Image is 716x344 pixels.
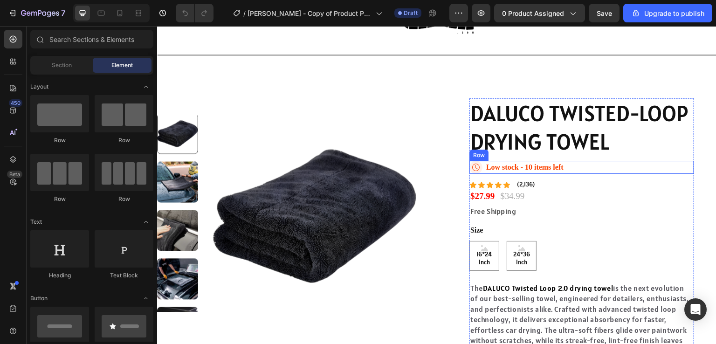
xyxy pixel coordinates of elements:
button: 7 [4,4,69,22]
span: Element [111,61,133,69]
div: Row [95,136,153,144]
span: Layout [30,83,48,91]
span: / [243,8,246,18]
span: Text [30,218,42,226]
button: Open cart Total items in cart: 0 [673,18,694,39]
span: Toggle open [138,214,153,229]
div: Text Block [95,271,153,280]
span: Section [52,61,72,69]
div: Heading [30,271,89,280]
iframe: Design area [157,26,716,344]
span: Save [597,9,612,17]
span: Button [30,294,48,303]
input: Search Sections & Elements [30,30,153,48]
span: 16*24 Inch [313,225,342,241]
button: USD [596,18,633,39]
div: Undo/Redo [176,4,213,22]
p: Free Shipping [313,180,536,190]
button: Upgrade to publish [623,4,712,22]
p: The is the next evolution of our best-selling towel, engineered for detailers, enthusiasts, and p... [313,257,536,330]
button: Open account menu [653,18,673,39]
div: Upgrade to publish [631,8,704,18]
span: 24*36 Inch [350,225,379,241]
div: Row [30,136,89,144]
span: Toggle open [138,291,153,306]
span: DALUCO Twisted Loop 2.0 drying towel [326,257,456,267]
span: [PERSON_NAME] - Copy of Product Page - [DATE] 14:41:57 [248,8,372,18]
div: Beta [7,171,22,178]
p: Low stock - 10 items left [329,137,406,146]
div: Row [314,125,330,133]
p: (2,136) [360,155,378,163]
legend: Size [312,199,327,210]
div: Row [95,195,153,203]
div: Row [30,195,89,203]
button: Save [589,4,620,22]
span: USD [608,25,622,32]
div: $34.99 [342,164,368,177]
p: 7 [61,7,65,19]
span: Draft [404,9,418,17]
div: Open Intercom Messenger [684,298,707,321]
button: 0 product assigned [494,4,585,22]
div: $27.99 [312,164,338,177]
div: 450 [9,99,22,107]
span: Toggle open [138,79,153,94]
span: 0 product assigned [502,8,564,18]
h1: DALUCO TWISTED-LOOP DRYING TOWEL [312,72,537,131]
button: Open search [633,18,654,39]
